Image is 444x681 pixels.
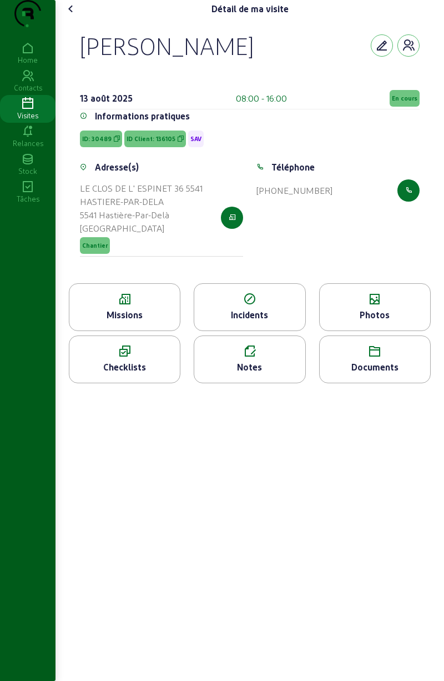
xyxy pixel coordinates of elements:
div: Documents [320,360,430,374]
div: Téléphone [271,161,315,174]
span: ID: 30489 [82,135,112,143]
div: [PERSON_NAME] [80,31,254,60]
div: Adresse(s) [95,161,139,174]
div: [PHONE_NUMBER] [256,184,332,197]
div: Notes [194,360,305,374]
span: Chantier [82,242,108,249]
div: Checklists [69,360,180,374]
div: Incidents [194,308,305,322]
div: Missions [69,308,180,322]
div: Informations pratiques [95,109,190,123]
div: 08:00 - 16:00 [236,92,287,105]
span: SAV [190,135,201,143]
div: LE CLOS DE L' ESPINET 36 5541 HASTIERE-PAR-DELA [80,182,221,208]
div: Photos [320,308,430,322]
span: En cours [392,94,417,102]
div: Détail de ma visite [211,2,289,16]
div: [GEOGRAPHIC_DATA] [80,222,221,235]
div: 13 août 2025 [80,92,133,105]
span: ID Client: 136105 [127,135,175,143]
div: 5541 Hastière-Par-Delà [80,208,221,222]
